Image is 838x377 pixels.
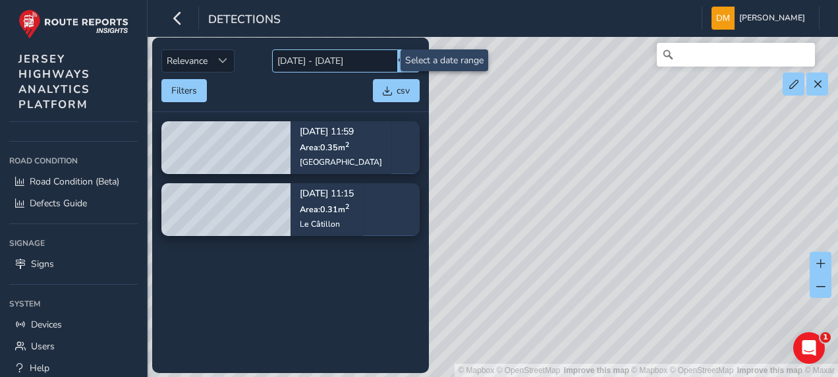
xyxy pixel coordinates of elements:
[31,318,62,331] span: Devices
[162,50,212,72] span: Relevance
[31,258,54,270] span: Signs
[30,362,49,374] span: Help
[9,335,138,357] a: Users
[397,84,410,97] span: csv
[793,332,825,364] iframe: Intercom live chat
[208,11,281,30] span: Detections
[739,7,805,30] span: [PERSON_NAME]
[300,142,349,153] span: Area: 0.35 m
[9,314,138,335] a: Devices
[373,79,420,102] button: csv
[30,175,119,188] span: Road Condition (Beta)
[300,204,349,215] span: Area: 0.31 m
[657,43,815,67] input: Search
[9,233,138,253] div: Signage
[712,7,810,30] button: [PERSON_NAME]
[9,294,138,314] div: System
[712,7,735,30] img: diamond-layout
[345,202,349,212] sup: 2
[9,171,138,192] a: Road Condition (Beta)
[30,197,87,210] span: Defects Guide
[820,332,831,343] span: 1
[31,340,55,353] span: Users
[300,190,354,199] p: [DATE] 11:15
[161,79,207,102] button: Filters
[212,50,234,72] div: Sort by Date
[300,219,354,229] div: Le Câtillon
[18,9,128,39] img: rr logo
[300,157,382,167] div: [GEOGRAPHIC_DATA]
[9,253,138,275] a: Signs
[18,51,90,112] span: JERSEY HIGHWAYS ANALYTICS PLATFORM
[9,151,138,171] div: Road Condition
[345,140,349,150] sup: 2
[9,192,138,214] a: Defects Guide
[300,128,382,137] p: [DATE] 11:59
